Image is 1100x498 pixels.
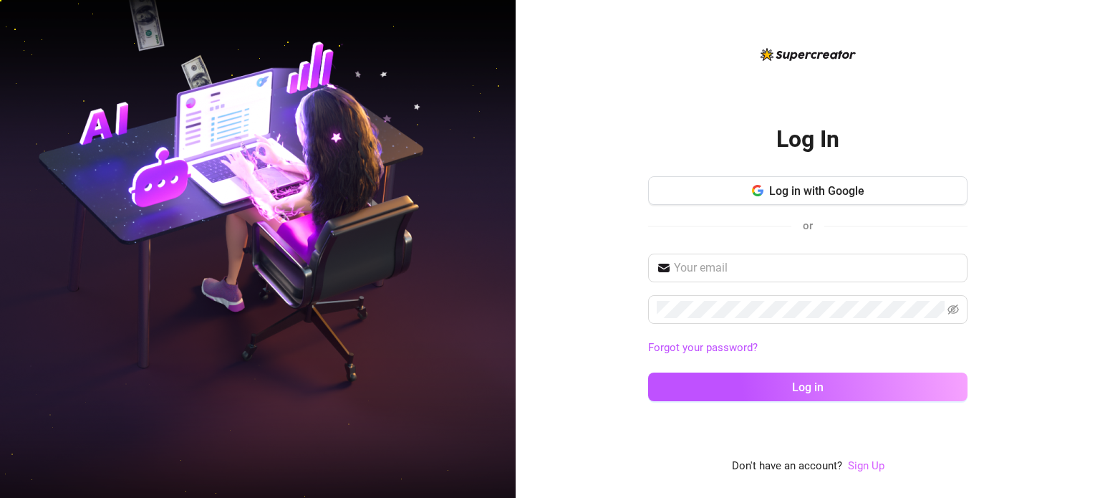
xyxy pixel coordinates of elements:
[803,219,813,232] span: or
[648,340,968,357] a: Forgot your password?
[648,176,968,205] button: Log in with Google
[648,341,758,354] a: Forgot your password?
[792,380,824,394] span: Log in
[947,304,959,315] span: eye-invisible
[732,458,842,475] span: Don't have an account?
[776,125,839,154] h2: Log In
[674,259,959,277] input: Your email
[769,184,864,198] span: Log in with Google
[648,373,968,401] button: Log in
[848,458,884,475] a: Sign Up
[848,459,884,472] a: Sign Up
[761,48,856,61] img: logo-BBDzfeDw.svg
